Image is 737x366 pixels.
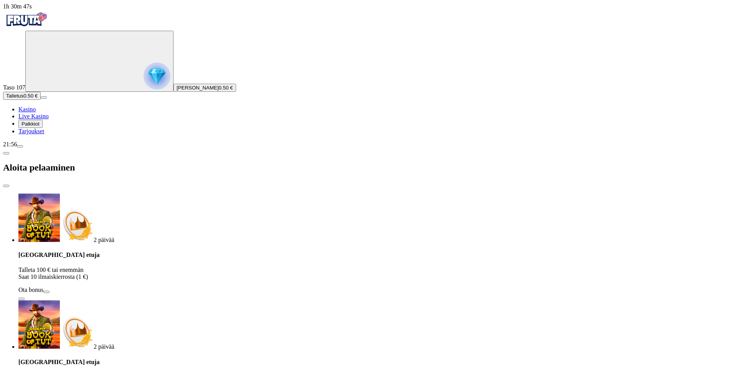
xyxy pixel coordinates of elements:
h4: [GEOGRAPHIC_DATA] etuja [18,252,734,258]
button: menu [17,145,23,147]
h2: Aloita pelaaminen [3,162,734,173]
img: Fruta [3,10,49,29]
img: Deposit bonus icon [60,208,94,242]
span: 21:56 [3,141,17,147]
img: reward progress [144,63,170,89]
a: gift-inverted iconTarjoukset [18,128,44,134]
span: 0.50 € [219,85,233,91]
span: 0.50 € [23,93,38,99]
a: poker-chip iconLive Kasino [18,113,49,119]
button: reward progress [25,31,174,92]
img: John Hunter and the Book of Tut [18,300,60,349]
button: Talletusplus icon0.50 € [3,92,41,100]
button: menu [41,96,47,99]
nav: Primary [3,10,734,135]
span: countdown [94,237,114,243]
span: [PERSON_NAME] [177,85,219,91]
img: John Hunter and the Book of Tut [18,194,60,242]
p: Talleta 100 € tai enemmän Saat 10 ilmaiskierrosta (1 €) [18,267,734,280]
h4: [GEOGRAPHIC_DATA] etuja [18,359,734,366]
span: countdown [94,343,114,350]
button: reward iconPalkkiot [18,120,43,128]
a: diamond iconKasino [18,106,36,113]
span: user session time [3,3,32,10]
span: Talletus [6,93,23,99]
span: Kasino [18,106,36,113]
button: chevron-left icon [3,152,9,154]
button: info [18,298,25,300]
span: Palkkiot [21,121,40,127]
img: Deposit bonus icon [60,315,94,349]
span: Tarjoukset [18,128,44,134]
label: Ota bonus [18,287,43,293]
button: close [3,185,9,187]
span: Taso 107 [3,84,25,91]
button: [PERSON_NAME]0.50 € [174,84,236,92]
a: Fruta [3,24,49,30]
span: Live Kasino [18,113,49,119]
